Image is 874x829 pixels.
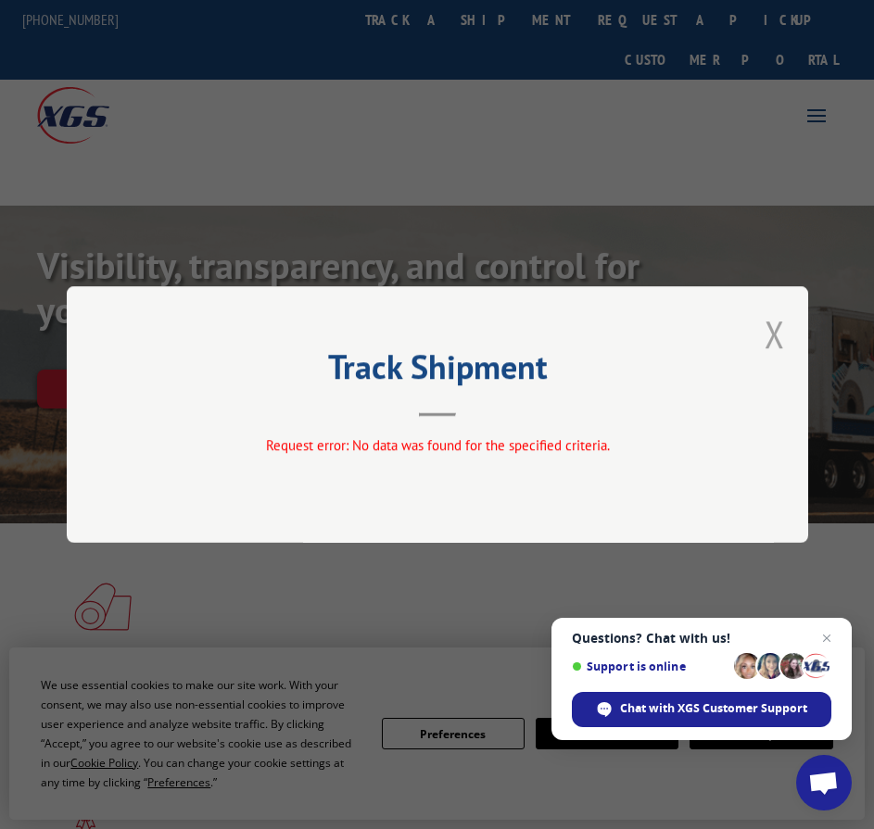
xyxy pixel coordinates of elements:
h2: Track Shipment [159,354,716,389]
span: Request error: No data was found for the specified criteria. [265,436,609,454]
div: Chat with XGS Customer Support [572,692,831,727]
span: Close chat [816,627,838,649]
span: Chat with XGS Customer Support [620,700,807,717]
button: Close modal [765,309,785,358]
span: Questions? Chat with us! [572,631,831,646]
span: Support is online [572,659,728,673]
div: Open chat [796,755,852,810]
